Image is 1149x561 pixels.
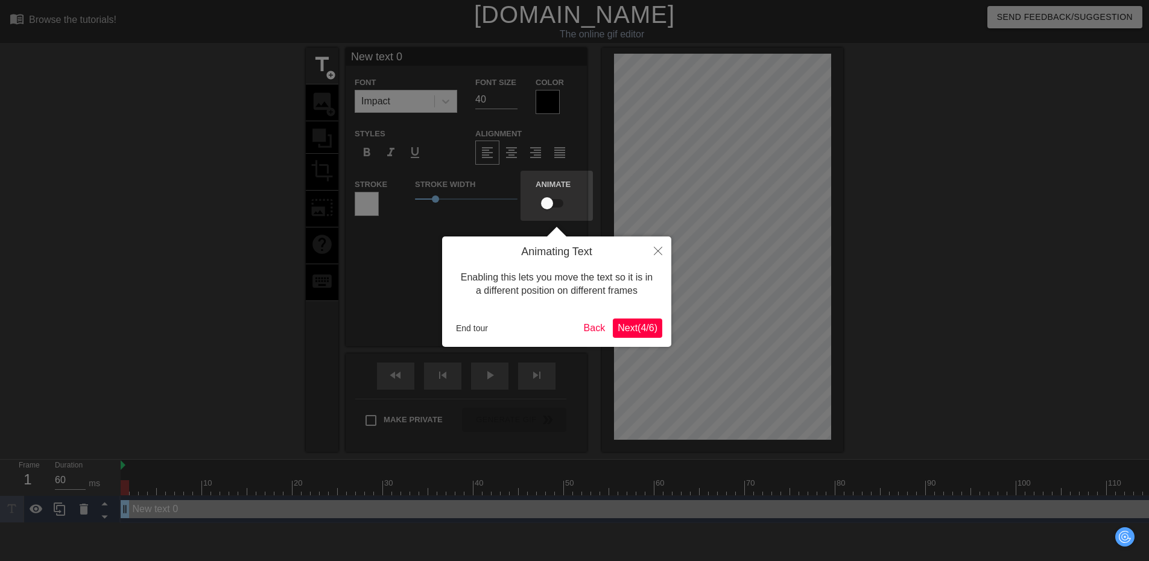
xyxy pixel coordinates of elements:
button: Close [645,236,671,264]
h4: Animating Text [451,246,662,259]
div: Enabling this lets you move the text so it is in a different position on different frames [451,259,662,310]
button: End tour [451,319,493,337]
span: Next ( 4 / 6 ) [618,323,657,333]
button: Next [613,319,662,338]
button: Back [579,319,610,338]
